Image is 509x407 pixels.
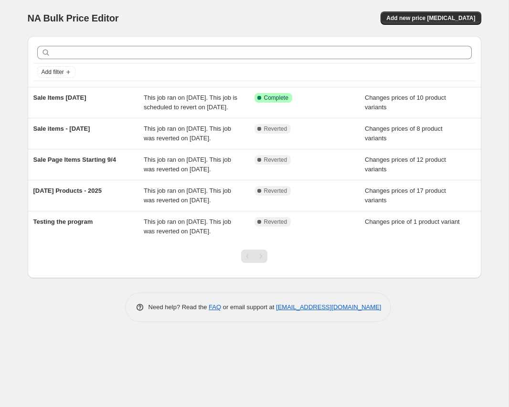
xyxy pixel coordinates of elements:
button: Add new price [MEDICAL_DATA] [381,11,481,25]
span: This job ran on [DATE]. This job is scheduled to revert on [DATE]. [144,94,237,111]
span: Changes prices of 17 product variants [365,187,446,204]
span: [DATE] Products - 2025 [33,187,102,194]
span: Reverted [264,187,287,195]
span: Add filter [42,68,64,76]
a: [EMAIL_ADDRESS][DOMAIN_NAME] [276,303,381,311]
span: Reverted [264,218,287,226]
span: Reverted [264,156,287,164]
button: Add filter [37,66,75,78]
span: Need help? Read the [148,303,209,311]
span: Reverted [264,125,287,133]
span: Testing the program [33,218,93,225]
span: Sale Page Items Starting 9/4 [33,156,116,163]
span: Complete [264,94,288,102]
a: FAQ [209,303,221,311]
span: This job ran on [DATE]. This job was reverted on [DATE]. [144,218,231,235]
span: Sale Items [DATE] [33,94,86,101]
span: Add new price [MEDICAL_DATA] [386,14,475,22]
span: This job ran on [DATE]. This job was reverted on [DATE]. [144,156,231,173]
span: or email support at [221,303,276,311]
span: This job ran on [DATE]. This job was reverted on [DATE]. [144,125,231,142]
span: This job ran on [DATE]. This job was reverted on [DATE]. [144,187,231,204]
span: Changes prices of 12 product variants [365,156,446,173]
span: Changes prices of 8 product variants [365,125,443,142]
span: NA Bulk Price Editor [28,13,119,23]
span: Changes prices of 10 product variants [365,94,446,111]
nav: Pagination [241,250,267,263]
span: Sale items - [DATE] [33,125,90,132]
span: Changes price of 1 product variant [365,218,460,225]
